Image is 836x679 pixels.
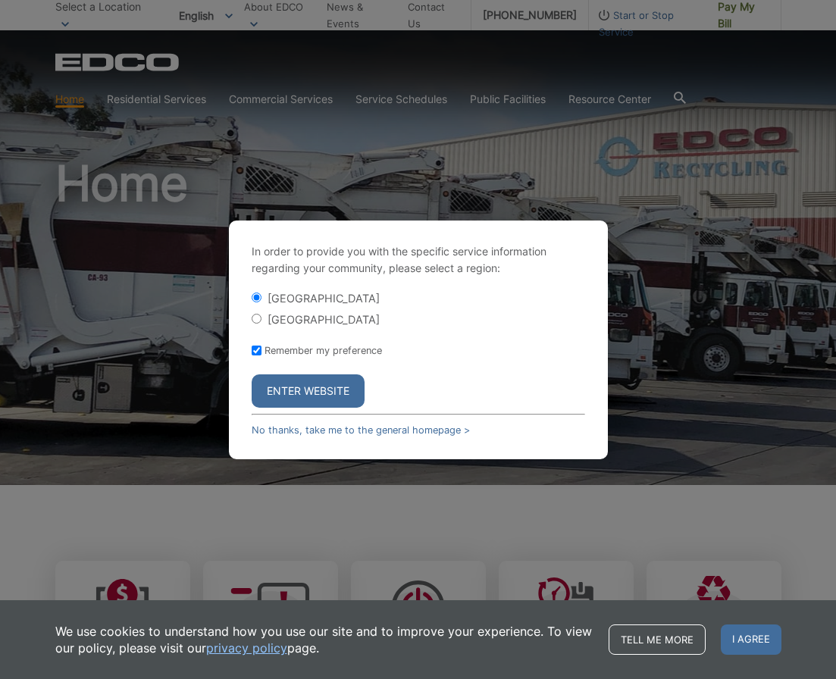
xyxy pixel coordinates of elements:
[268,292,380,305] label: [GEOGRAPHIC_DATA]
[609,624,706,655] a: Tell me more
[55,623,593,656] p: We use cookies to understand how you use our site and to improve your experience. To view our pol...
[265,345,382,356] label: Remember my preference
[252,243,585,277] p: In order to provide you with the specific service information regarding your community, please se...
[252,374,365,408] button: Enter Website
[206,640,287,656] a: privacy policy
[268,313,380,326] label: [GEOGRAPHIC_DATA]
[252,424,470,436] a: No thanks, take me to the general homepage >
[721,624,781,655] span: I agree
